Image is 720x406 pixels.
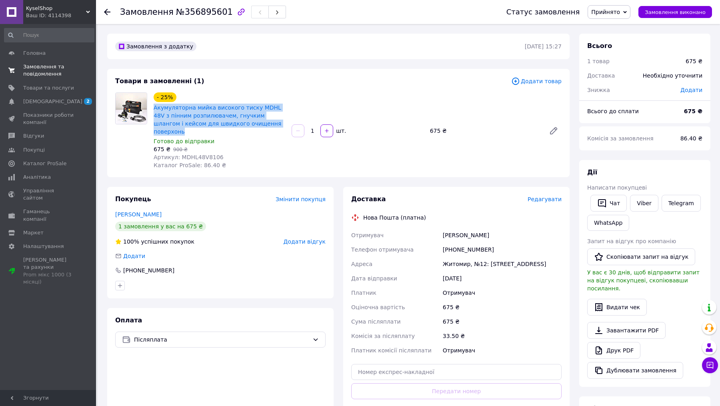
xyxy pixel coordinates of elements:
button: Дублювати замовлення [587,362,683,379]
span: Телефон отримувача [351,246,414,253]
span: Оціночна вартість [351,304,405,310]
span: KyselShop [26,5,86,12]
div: Отримувач [441,286,563,300]
button: Замовлення виконано [638,6,712,18]
span: Всього до сплати [587,108,639,114]
span: Додати відгук [284,238,326,245]
span: Комісія за замовлення [587,135,654,142]
div: - 25% [154,92,176,102]
span: 100% [123,238,139,245]
button: Скопіювати запит на відгук [587,248,695,265]
div: Ваш ID: 4114398 [26,12,96,19]
div: 1 замовлення у вас на 675 ₴ [115,222,206,231]
span: Додати [680,87,702,93]
button: Видати чек [587,299,647,316]
button: Чат [590,195,627,212]
a: Viber [630,195,658,212]
div: Отримувач [441,343,563,358]
div: 675 ₴ [686,57,702,65]
a: Telegram [662,195,701,212]
span: Гаманець компанії [23,208,74,222]
button: Чат з покупцем [702,357,718,373]
span: Адреса [351,261,372,267]
a: WhatsApp [587,215,629,231]
span: Аналітика [23,174,51,181]
span: Сума післяплати [351,318,401,325]
a: Друк PDF [587,342,640,359]
div: успішних покупок [115,238,194,246]
span: Замовлення виконано [645,9,706,15]
span: У вас є 30 днів, щоб відправити запит на відгук покупцеві, скопіювавши посилання. [587,269,700,292]
span: Доставка [351,195,386,203]
span: Товари та послуги [23,84,74,92]
span: Налаштування [23,243,64,250]
span: [PERSON_NAME] та рахунки [23,256,74,286]
span: Всього [587,42,612,50]
span: Змінити покупця [276,196,326,202]
div: [PHONE_NUMBER] [122,266,175,274]
a: Редагувати [546,123,562,139]
span: 2 [84,98,92,105]
input: Пошук [4,28,94,42]
div: [PERSON_NAME] [441,228,563,242]
span: Написати покупцеві [587,184,647,191]
span: 86.40 ₴ [680,135,702,142]
span: Готово до відправки [154,138,214,144]
span: Знижка [587,87,610,93]
span: 900 ₴ [173,147,188,152]
input: Номер експрес-накладної [351,364,562,380]
span: Запит на відгук про компанію [587,238,676,244]
span: №356895601 [176,7,233,17]
span: Покупець [115,195,151,203]
span: Головна [23,50,46,57]
span: Управління сайтом [23,187,74,202]
span: Замовлення та повідомлення [23,63,74,78]
span: Комісія за післяплату [351,333,415,339]
span: Товари в замовленні (1) [115,77,204,85]
span: 1 товар [587,58,610,64]
span: Каталог ProSale [23,160,66,167]
a: Завантажити PDF [587,322,666,339]
span: Покупці [23,146,45,154]
span: Платник [351,290,376,296]
span: Каталог ProSale: 86.40 ₴ [154,162,226,168]
a: [PERSON_NAME] [115,211,162,218]
span: Отримувач [351,232,384,238]
span: Післяплата [134,335,309,344]
div: [DATE] [441,271,563,286]
b: 675 ₴ [684,108,702,114]
span: [DEMOGRAPHIC_DATA] [23,98,82,105]
span: Показники роботи компанії [23,112,74,126]
div: 33.50 ₴ [441,329,563,343]
div: Житомир, №12: [STREET_ADDRESS] [441,257,563,271]
div: Нова Пошта (платна) [361,214,428,222]
div: Повернутися назад [104,8,110,16]
span: Додати [123,253,145,259]
span: Відгуки [23,132,44,140]
div: Статус замовлення [506,8,580,16]
span: Маркет [23,229,44,236]
div: Необхідно уточнити [638,67,707,84]
span: Прийнято [591,9,620,15]
span: Дії [587,168,597,176]
span: Дата відправки [351,275,397,282]
div: Замовлення з додатку [115,42,196,51]
span: Платник комісії післяплати [351,347,432,354]
div: 675 ₴ [427,125,542,136]
span: Додати товар [511,77,562,86]
div: Prom мікс 1000 (3 місяці) [23,271,74,286]
span: Замовлення [120,7,174,17]
time: [DATE] 15:27 [525,43,562,50]
div: 675 ₴ [441,314,563,329]
span: Редагувати [528,196,562,202]
img: Акумуляторна мийка високого тиску MDHL 48V з пінним розпилювачем, гнучким шлангом і кейсом для шв... [116,93,147,124]
div: шт. [334,127,347,135]
div: [PHONE_NUMBER] [441,242,563,257]
span: 675 ₴ [154,146,170,152]
span: Артикул: MDHL48V8106 [154,154,224,160]
span: Доставка [587,72,615,79]
span: Оплата [115,316,142,324]
a: Акумуляторна мийка високого тиску MDHL 48V з пінним розпилювачем, гнучким шлангом і кейсом для шв... [154,104,281,135]
div: 675 ₴ [441,300,563,314]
